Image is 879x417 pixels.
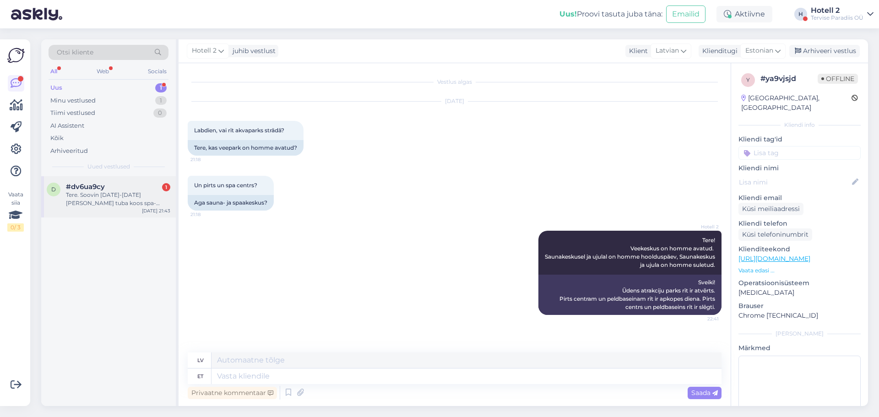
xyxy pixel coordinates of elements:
img: Askly Logo [7,47,25,64]
div: AI Assistent [50,121,84,130]
span: Hotell 2 [192,46,217,56]
div: [GEOGRAPHIC_DATA], [GEOGRAPHIC_DATA] [741,93,852,113]
a: Hotell 2Tervise Paradiis OÜ [811,7,874,22]
div: et [197,368,203,384]
div: Uus [50,83,62,92]
div: [PERSON_NAME] [738,330,861,338]
div: Kõik [50,134,64,143]
p: Märkmed [738,343,861,353]
p: Kliendi nimi [738,163,861,173]
span: Estonian [745,46,773,56]
input: Lisa tag [738,146,861,160]
span: 21:18 [190,156,225,163]
p: Chrome [TECHNICAL_ID] [738,311,861,320]
div: Privaatne kommentaar [188,387,277,399]
div: Tere, kas veepark on homme avatud? [188,140,304,156]
p: Klienditeekond [738,244,861,254]
span: Offline [818,74,858,84]
div: 0 / 3 [7,223,24,232]
div: lv [197,352,204,368]
div: Arhiveeri vestlus [789,45,860,57]
div: 1 [155,83,167,92]
div: Aga sauna- ja spaakeskus? [188,195,274,211]
p: Kliendi telefon [738,219,861,228]
div: Klienditugi [699,46,738,56]
div: Vaata siia [7,190,24,232]
div: Proovi tasuta juba täna: [559,9,662,20]
input: Lisa nimi [739,177,850,187]
div: Tiimi vestlused [50,108,95,118]
div: Tere. Soovin [DATE]-[DATE] [PERSON_NAME] tuba koos spa-sissepaasuga broneerida. Kas saunamaailma ... [66,191,170,207]
div: All [49,65,59,77]
div: Klient [625,46,648,56]
a: [URL][DOMAIN_NAME] [738,255,810,263]
div: Tervise Paradiis OÜ [811,14,863,22]
div: Minu vestlused [50,96,96,105]
span: Labdien, vai rīt akvaparks strādā? [194,127,284,134]
p: [MEDICAL_DATA] [738,288,861,298]
div: Küsi meiliaadressi [738,203,803,215]
span: Latvian [656,46,679,56]
div: Socials [146,65,168,77]
div: Web [95,65,111,77]
span: Otsi kliente [57,48,93,57]
span: #dv6ua9cy [66,183,105,191]
p: Vaata edasi ... [738,266,861,275]
p: Operatsioonisüsteem [738,278,861,288]
p: Kliendi email [738,193,861,203]
div: Vestlus algas [188,78,722,86]
div: [DATE] [188,97,722,105]
div: # ya9vjsjd [760,73,818,84]
span: 22:41 [684,315,719,322]
div: Hotell 2 [811,7,863,14]
div: 1 [155,96,167,105]
div: juhib vestlust [229,46,276,56]
span: Saada [691,389,718,397]
div: Küsi telefoninumbrit [738,228,812,241]
span: 21:18 [190,211,225,218]
div: H [794,8,807,21]
div: Sveiki! Ūdens atrakciju parks rīt ir atvērts. Pirts centram un peldbaseinam rīt ir apkopes diena.... [538,275,722,315]
span: Uued vestlused [87,162,130,171]
span: y [746,76,750,83]
div: Kliendi info [738,121,861,129]
p: Kliendi tag'id [738,135,861,144]
button: Emailid [666,5,705,23]
div: Arhiveeritud [50,146,88,156]
span: d [51,186,56,193]
div: 0 [153,108,167,118]
span: Hotell 2 [684,223,719,230]
span: Un pirts un spa centrs? [194,182,257,189]
div: [DATE] 21:43 [142,207,170,214]
div: 1 [162,183,170,191]
b: Uus! [559,10,577,18]
div: Aktiivne [716,6,772,22]
p: Brauser [738,301,861,311]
